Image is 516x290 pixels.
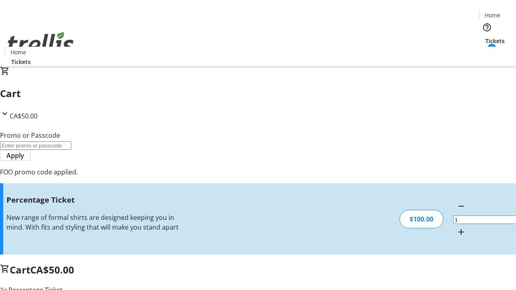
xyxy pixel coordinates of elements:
a: Home [479,11,505,19]
img: Orient E2E Organization zKkD3OFfxE's Logo [5,23,77,63]
span: CA$50.00 [10,112,37,120]
span: Apply [6,151,24,160]
span: Tickets [485,37,505,45]
a: Tickets [479,37,511,45]
span: Tickets [11,58,31,66]
a: Home [5,48,31,56]
a: Tickets [5,58,37,66]
span: Home [10,48,26,56]
button: Decrement by one [453,198,469,214]
span: Home [485,11,500,19]
button: Cart [479,45,495,61]
button: Increment by one [453,224,469,240]
div: $100.00 [399,210,443,228]
span: CA$50.00 [30,263,74,276]
button: Help [479,19,495,35]
h3: Percentage Ticket [6,194,183,205]
div: New range of formal shirts are designed keeping you in mind. With fits and styling that will make... [6,213,183,232]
